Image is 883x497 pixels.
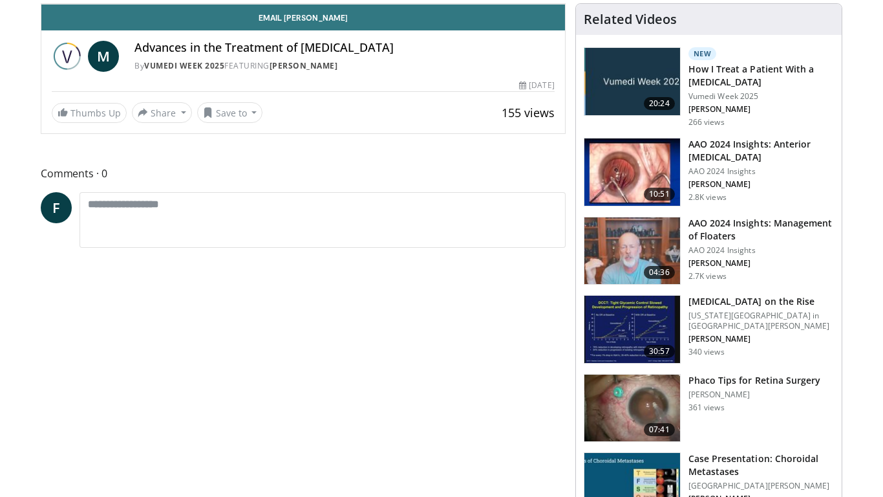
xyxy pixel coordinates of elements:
[41,192,72,223] a: F
[644,345,675,358] span: 30:57
[584,48,680,115] img: 02d29458-18ce-4e7f-be78-7423ab9bdffd.jpg.150x105_q85_crop-smart_upscale.jpg
[41,5,565,30] a: Email [PERSON_NAME]
[688,481,834,491] p: [GEOGRAPHIC_DATA][PERSON_NAME]
[644,188,675,201] span: 10:51
[132,102,192,123] button: Share
[584,138,680,206] img: fd942f01-32bb-45af-b226-b96b538a46e6.150x105_q85_crop-smart_upscale.jpg
[52,41,83,72] img: Vumedi Week 2025
[41,165,566,182] span: Comments 0
[584,217,680,285] img: 8e655e61-78ac-4b3e-a4e7-f43113671c25.150x105_q85_crop-smart_upscale.jpg
[270,60,338,71] a: [PERSON_NAME]
[688,403,725,413] p: 361 views
[688,271,727,282] p: 2.7K views
[584,47,834,127] a: 20:24 New How I Treat a Patient With a [MEDICAL_DATA] Vumedi Week 2025 [PERSON_NAME] 266 views
[688,295,834,308] h3: [MEDICAL_DATA] on the Rise
[584,217,834,285] a: 04:36 AAO 2024 Insights: Management of Floaters AAO 2024 Insights [PERSON_NAME] 2.7K views
[41,4,565,5] video-js: Video Player
[688,258,834,269] p: [PERSON_NAME]
[688,63,834,89] h3: How I Treat a Patient With a [MEDICAL_DATA]
[197,102,263,123] button: Save to
[584,374,834,443] a: 07:41 Phaco Tips for Retina Surgery [PERSON_NAME] 361 views
[519,80,554,91] div: [DATE]
[584,12,677,27] h4: Related Videos
[688,192,727,203] p: 2.8K views
[144,60,224,71] a: Vumedi Week 2025
[688,138,834,164] h3: AAO 2024 Insights: Anterior [MEDICAL_DATA]
[52,103,127,123] a: Thumbs Up
[584,375,680,442] img: 2b0bc81e-4ab6-4ab1-8b29-1f6153f15110.150x105_q85_crop-smart_upscale.jpg
[688,117,725,127] p: 266 views
[134,60,555,72] div: By FEATURING
[688,311,834,331] p: [US_STATE][GEOGRAPHIC_DATA] in [GEOGRAPHIC_DATA][PERSON_NAME]
[584,295,834,364] a: 30:57 [MEDICAL_DATA] on the Rise [US_STATE][GEOGRAPHIC_DATA] in [GEOGRAPHIC_DATA][PERSON_NAME] [P...
[688,347,725,357] p: 340 views
[688,217,834,243] h3: AAO 2024 Insights: Management of Floaters
[688,91,834,102] p: Vumedi Week 2025
[688,452,834,478] h3: Case Presentation: Choroidal Metastases
[644,423,675,436] span: 07:41
[644,97,675,110] span: 20:24
[688,245,834,256] p: AAO 2024 Insights
[502,105,555,120] span: 155 views
[688,390,821,400] p: [PERSON_NAME]
[584,138,834,206] a: 10:51 AAO 2024 Insights: Anterior [MEDICAL_DATA] AAO 2024 Insights [PERSON_NAME] 2.8K views
[688,47,717,60] p: New
[88,41,119,72] a: M
[584,296,680,363] img: 4ce8c11a-29c2-4c44-a801-4e6d49003971.150x105_q85_crop-smart_upscale.jpg
[688,166,834,177] p: AAO 2024 Insights
[134,41,555,55] h4: Advances in the Treatment of [MEDICAL_DATA]
[688,374,821,387] h3: Phaco Tips for Retina Surgery
[688,104,834,115] p: [PERSON_NAME]
[688,179,834,190] p: [PERSON_NAME]
[644,266,675,279] span: 04:36
[688,334,834,344] p: [PERSON_NAME]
